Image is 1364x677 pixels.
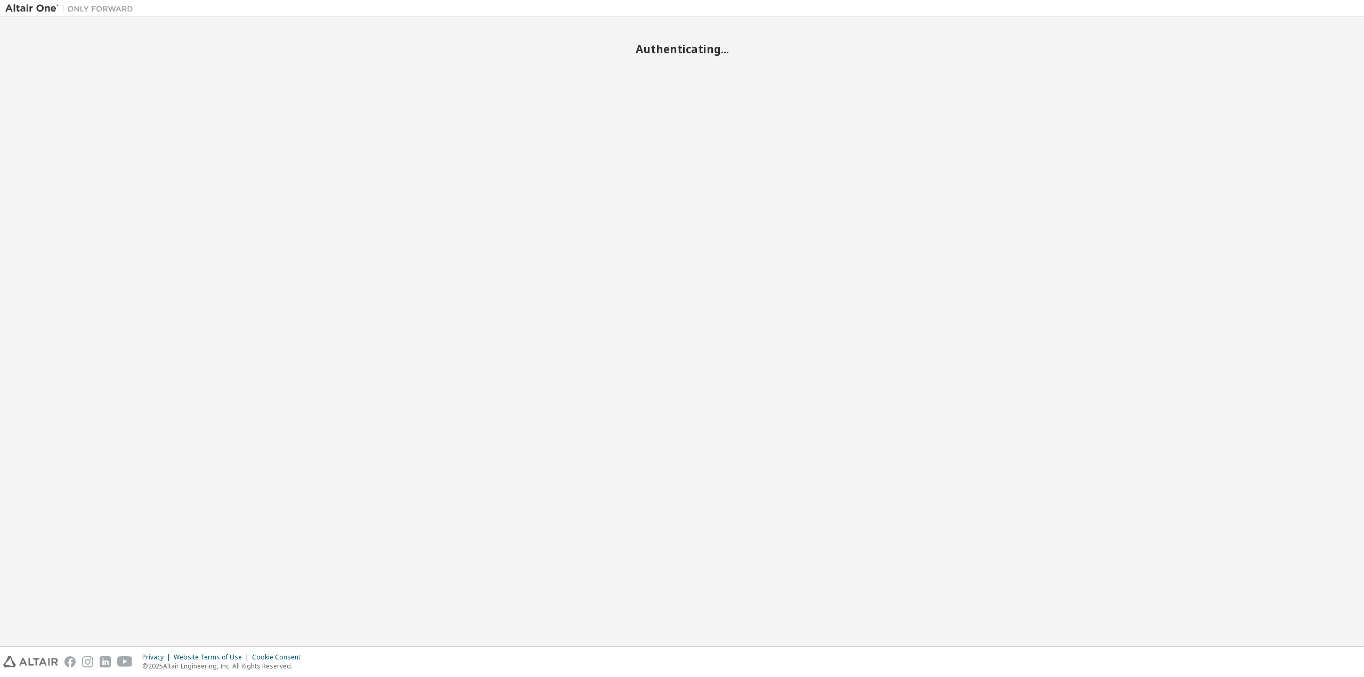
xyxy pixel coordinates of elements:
img: Altair One [5,3,139,14]
img: facebook.svg [64,656,76,667]
img: instagram.svg [82,656,93,667]
img: youtube.svg [117,656,133,667]
p: © 2025 Altair Engineering, Inc. All Rights Reserved. [142,662,307,671]
div: Cookie Consent [252,653,307,662]
div: Website Terms of Use [174,653,252,662]
h2: Authenticating... [5,42,1359,56]
img: linkedin.svg [100,656,111,667]
div: Privacy [142,653,174,662]
img: altair_logo.svg [3,656,58,667]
